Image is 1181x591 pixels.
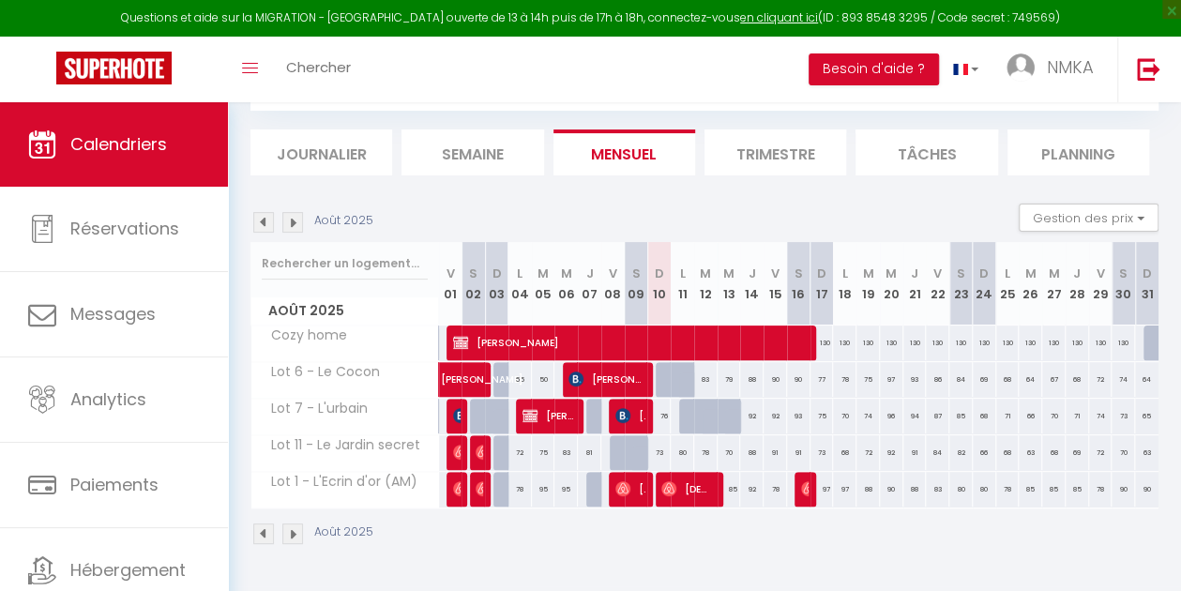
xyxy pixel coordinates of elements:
div: 88 [856,472,880,507]
span: [PERSON_NAME] [615,471,645,507]
span: Lot 1 - L'Ecrin d'or (AM) [254,472,422,492]
abbr: M [723,265,734,282]
th: 14 [740,242,764,326]
input: Rechercher un logement... [262,247,428,280]
div: 84 [949,362,973,397]
div: 78 [764,472,787,507]
span: [PERSON_NAME] [441,352,527,387]
div: 81 [578,435,601,470]
div: 130 [880,326,903,360]
div: 84 [926,435,949,470]
div: 70 [1112,435,1135,470]
th: 13 [718,242,741,326]
span: [PERSON_NAME] [453,398,461,433]
div: 63 [1019,435,1042,470]
span: NMKA [1047,55,1094,79]
div: 92 [764,399,787,433]
div: 78 [1089,472,1113,507]
div: 88 [903,472,927,507]
li: Planning [1007,129,1149,175]
div: 75 [810,399,834,433]
li: Trimestre [704,129,846,175]
abbr: J [749,265,756,282]
div: 78 [996,472,1020,507]
th: 01 [439,242,462,326]
div: 79 [718,362,741,397]
th: 17 [810,242,834,326]
div: 85 [1066,472,1089,507]
a: en cliquant ici [740,9,818,25]
img: ... [1007,53,1035,82]
span: [PERSON_NAME] [801,471,809,507]
a: ... NMKA [992,37,1117,102]
div: 130 [833,326,856,360]
img: logout [1137,57,1160,81]
abbr: S [469,265,477,282]
div: 74 [1112,362,1135,397]
th: 31 [1135,242,1158,326]
div: 72 [856,435,880,470]
p: Août 2025 [314,523,373,541]
p: Août 2025 [314,212,373,230]
div: 70 [718,435,741,470]
span: Lot 7 - L'urbain [254,399,372,419]
abbr: V [771,265,780,282]
div: 90 [1135,472,1158,507]
div: 83 [694,362,718,397]
th: 22 [926,242,949,326]
div: 95 [532,472,555,507]
div: 78 [508,472,532,507]
abbr: L [679,265,685,282]
div: 88 [740,435,764,470]
div: 86 [926,362,949,397]
span: Cozy home [254,326,352,346]
abbr: S [1119,265,1128,282]
span: Lot 11 - Le Jardin secret [254,435,425,456]
span: [PERSON_NAME] [568,361,643,397]
th: 03 [485,242,508,326]
span: Analytics [70,387,146,411]
a: Chercher [272,37,365,102]
abbr: D [817,265,826,282]
th: 30 [1112,242,1135,326]
div: 72 [1089,362,1113,397]
div: 130 [996,326,1020,360]
span: [PERSON_NAME] [476,434,483,470]
th: 12 [694,242,718,326]
th: 26 [1019,242,1042,326]
div: 73 [810,435,834,470]
div: 130 [1112,326,1135,360]
div: 130 [1066,326,1089,360]
th: 24 [973,242,996,326]
div: 72 [508,435,532,470]
th: 04 [508,242,532,326]
div: 67 [1042,362,1066,397]
div: 130 [926,326,949,360]
div: 92 [740,399,764,433]
div: 85 [718,472,741,507]
th: 07 [578,242,601,326]
li: Semaine [401,129,543,175]
abbr: V [446,265,454,282]
abbr: D [1143,265,1152,282]
span: [PERSON_NAME] [476,471,483,507]
abbr: M [1025,265,1037,282]
div: 64 [1135,362,1158,397]
div: 70 [1042,399,1066,433]
abbr: V [1096,265,1104,282]
div: 93 [787,399,810,433]
div: 66 [973,435,996,470]
div: 75 [856,362,880,397]
div: 91 [903,435,927,470]
abbr: J [1073,265,1081,282]
div: 97 [810,472,834,507]
abbr: D [979,265,989,282]
div: 130 [973,326,996,360]
span: Chercher [286,57,351,77]
div: 83 [926,472,949,507]
th: 21 [903,242,927,326]
span: [PERSON_NAME] [453,325,798,360]
abbr: J [585,265,593,282]
span: Réservations [70,217,179,240]
th: 08 [601,242,625,326]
